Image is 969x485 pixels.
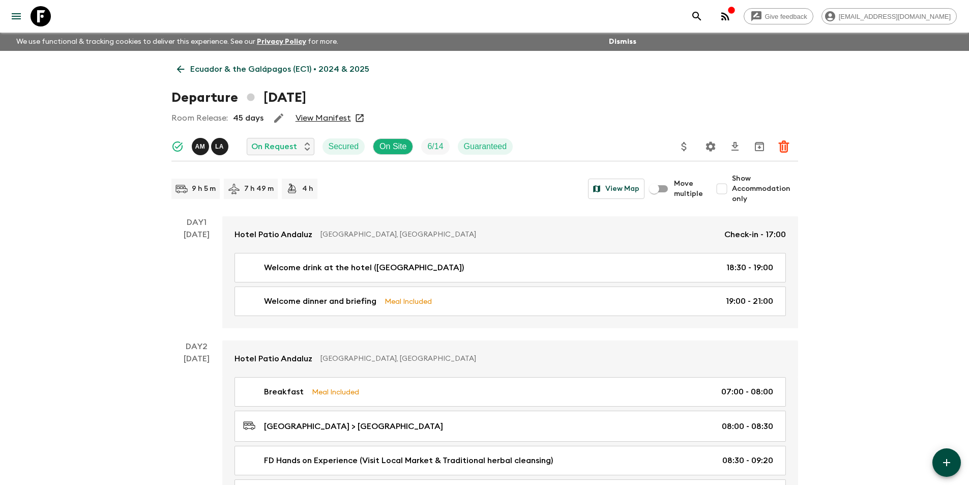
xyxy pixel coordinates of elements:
p: Welcome drink at the hotel ([GEOGRAPHIC_DATA]) [264,262,464,274]
p: Hotel Patio Andaluz [234,353,312,365]
div: [DATE] [184,229,210,328]
p: 45 days [233,112,263,124]
p: Day 2 [171,340,222,353]
a: Hotel Patio Andaluz[GEOGRAPHIC_DATA], [GEOGRAPHIC_DATA]Check-in - 17:00 [222,216,798,253]
p: 08:00 - 08:30 [722,420,773,433]
span: Alex Manzaba - Mainland, Luis Altamirano - Galapagos [192,141,230,149]
p: Day 1 [171,216,222,229]
p: On Request [251,140,297,153]
p: L A [215,142,224,151]
button: Settings [700,136,721,157]
p: Hotel Patio Andaluz [234,229,312,241]
a: Give feedback [744,8,813,24]
a: Privacy Policy [257,38,306,45]
div: Secured [322,138,365,155]
p: Ecuador & the Galápagos (EC1) • 2024 & 2025 [190,63,369,75]
p: [GEOGRAPHIC_DATA], [GEOGRAPHIC_DATA] [320,354,778,364]
button: Update Price, Early Bird Discount and Costs [674,136,694,157]
p: 07:00 - 08:00 [721,386,773,398]
span: Move multiple [674,179,703,199]
button: AMLA [192,138,230,155]
p: Room Release: [171,112,228,124]
button: Dismiss [606,35,639,49]
a: Hotel Patio Andaluz[GEOGRAPHIC_DATA], [GEOGRAPHIC_DATA] [222,340,798,377]
button: Delete [774,136,794,157]
a: BreakfastMeal Included07:00 - 08:00 [234,377,786,407]
p: 4 h [302,184,313,194]
p: Secured [329,140,359,153]
p: [GEOGRAPHIC_DATA], [GEOGRAPHIC_DATA] [320,230,716,240]
p: Guaranteed [464,140,507,153]
p: [GEOGRAPHIC_DATA] > [GEOGRAPHIC_DATA] [264,420,443,433]
div: Trip Fill [421,138,449,155]
p: Check-in - 17:00 [724,229,786,241]
button: Download CSV [725,136,745,157]
svg: Synced Successfully [171,140,184,153]
p: 9 h 5 m [192,184,216,194]
p: We use functional & tracking cookies to deliver this experience. See our for more. [12,33,342,51]
p: 18:30 - 19:00 [726,262,773,274]
h1: Departure [DATE] [171,88,306,108]
a: [GEOGRAPHIC_DATA] > [GEOGRAPHIC_DATA]08:00 - 08:30 [234,411,786,442]
a: Ecuador & the Galápagos (EC1) • 2024 & 2025 [171,59,375,79]
p: FD Hands on Experience (Visit Local Market & Traditional herbal cleansing) [264,454,553,467]
button: Archive (Completed, Cancelled or Unsynced Departures only) [749,136,770,157]
a: View Manifest [296,113,351,123]
p: A M [195,142,205,151]
button: View Map [588,179,644,199]
button: search adventures [687,6,707,26]
span: Show Accommodation only [732,174,798,204]
p: Breakfast [264,386,304,398]
p: 6 / 14 [427,140,443,153]
p: Meal Included [385,296,432,307]
p: 7 h 49 m [244,184,274,194]
p: Welcome dinner and briefing [264,295,376,307]
div: On Site [373,138,413,155]
span: Give feedback [759,13,813,20]
p: Meal Included [312,386,359,397]
button: menu [6,6,26,26]
p: 08:30 - 09:20 [722,454,773,467]
a: Welcome drink at the hotel ([GEOGRAPHIC_DATA])18:30 - 19:00 [234,253,786,282]
p: 19:00 - 21:00 [726,295,773,307]
div: [EMAIL_ADDRESS][DOMAIN_NAME] [821,8,957,24]
span: [EMAIL_ADDRESS][DOMAIN_NAME] [833,13,956,20]
a: FD Hands on Experience (Visit Local Market & Traditional herbal cleansing)08:30 - 09:20 [234,446,786,475]
a: Welcome dinner and briefingMeal Included19:00 - 21:00 [234,287,786,316]
p: On Site [379,140,406,153]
